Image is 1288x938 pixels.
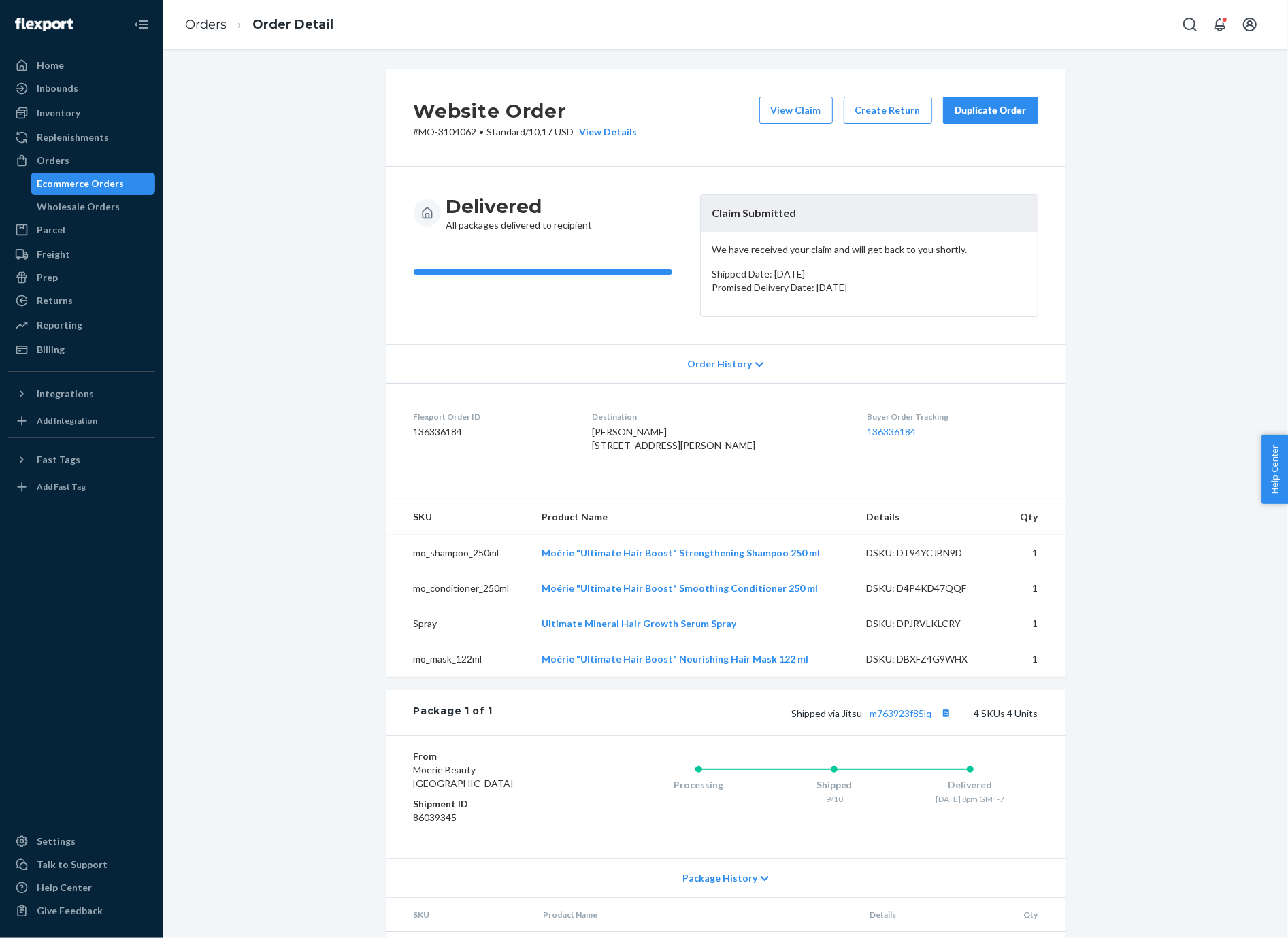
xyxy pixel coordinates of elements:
div: Talk to Support [37,858,108,871]
div: Ecommerce Orders [37,177,125,190]
div: Add Integration [37,415,97,426]
button: Create Return [844,97,932,124]
div: Freight [37,248,70,261]
button: Duplicate Order [943,97,1038,124]
a: Orders [8,150,155,171]
button: View Details [574,125,638,139]
th: Product Name [532,898,859,932]
div: Add Fast Tag [37,481,86,492]
button: View Claim [759,97,833,124]
th: SKU [386,898,532,932]
button: Fast Tags [8,449,155,471]
th: Details [859,898,1008,932]
th: SKU [386,499,531,535]
a: Billing [8,339,155,361]
a: Returns [8,290,155,312]
a: Freight [8,244,155,265]
th: Qty [1005,499,1066,535]
h2: Website Order [414,97,638,125]
th: Qty [1008,898,1066,932]
td: 1 [1005,606,1066,641]
td: mo_shampoo_250ml [386,535,531,571]
div: Orders [37,154,69,167]
th: Product Name [531,499,855,535]
td: 1 [1005,641,1066,677]
span: Order History [687,357,752,371]
a: Order Detail [252,17,333,32]
div: DSKU: D4P4KD47QQF [866,582,994,595]
div: Duplicate Order [955,103,1027,117]
dd: 86039345 [414,811,576,824]
a: Parcel [8,219,155,241]
a: Moérie "Ultimate Hair Boost" Smoothing Conditioner 250 ml [542,582,818,594]
div: DSKU: DPJRVLKLCRY [866,617,994,631]
dt: Destination [592,411,845,422]
a: Prep [8,267,155,288]
button: Help Center [1261,435,1288,504]
div: [DATE] 8pm GMT-7 [902,793,1038,805]
header: Claim Submitted [701,195,1038,232]
button: Open Search Box [1176,11,1204,38]
div: Billing [37,343,65,356]
h3: Delivered [446,194,593,218]
a: Wholesale Orders [31,196,156,218]
a: m763923f85lq [870,707,932,719]
div: DSKU: DT94YCJBN9D [866,546,994,560]
span: Shipped via Jitsu [792,707,955,719]
button: Open account menu [1236,11,1264,38]
a: Inventory [8,102,155,124]
div: Integrations [37,387,94,401]
p: Shipped Date: [DATE] [712,267,1027,281]
dt: Shipment ID [414,797,576,811]
p: Promised Delivery Date: [DATE] [712,281,1027,295]
div: Give Feedback [37,904,103,918]
div: Replenishments [37,131,109,144]
div: Parcel [37,223,65,237]
button: Give Feedback [8,900,155,922]
a: Inbounds [8,78,155,99]
div: Fast Tags [37,453,80,467]
a: Home [8,54,155,76]
span: • [480,126,484,137]
div: 4 SKUs 4 Units [493,704,1038,722]
div: Processing [631,778,767,792]
td: Spray [386,606,531,641]
a: Replenishments [8,127,155,148]
a: Settings [8,831,155,852]
a: Moérie "Ultimate Hair Boost" Nourishing Hair Mask 122 ml [542,653,808,665]
div: Shipped [766,778,902,792]
div: DSKU: DBXFZ4G9WHX [866,652,994,666]
div: Help Center [37,881,92,894]
td: mo_conditioner_250ml [386,571,531,606]
span: Package History [682,871,757,885]
dt: Flexport Order ID [414,411,571,422]
ol: breadcrumbs [174,5,344,45]
a: Moérie "Ultimate Hair Boost" Strengthening Shampoo 250 ml [542,547,820,558]
dd: 136336184 [414,425,571,439]
div: Inbounds [37,82,78,95]
img: Flexport logo [15,18,73,31]
div: Home [37,58,64,72]
a: Orders [185,17,227,32]
button: Open notifications [1206,11,1234,38]
a: Add Fast Tag [8,476,155,498]
div: All packages delivered to recipient [446,194,593,232]
a: Reporting [8,314,155,336]
dt: Buyer Order Tracking [867,411,1038,422]
a: Ecommerce Orders [31,173,156,195]
button: Copy tracking number [938,704,955,722]
div: Settings [37,835,76,848]
button: Integrations [8,383,155,405]
p: We have received your claim and will get back to you shortly. [712,243,1027,256]
span: [PERSON_NAME] [STREET_ADDRESS][PERSON_NAME] [592,426,755,451]
dt: From [414,750,576,763]
div: Package 1 of 1 [414,704,493,722]
td: 1 [1005,535,1066,571]
div: Wholesale Orders [37,200,120,214]
a: 136336184 [867,426,916,437]
a: Help Center [8,877,155,899]
td: mo_mask_122ml [386,641,531,677]
button: Close Navigation [128,11,155,38]
div: 9/10 [766,793,902,805]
